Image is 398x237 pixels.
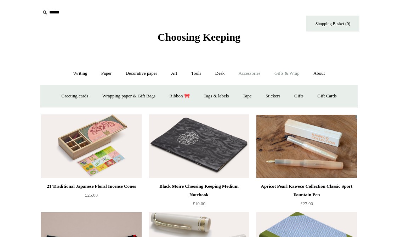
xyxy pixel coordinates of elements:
[288,87,310,106] a: Gifts
[259,87,287,106] a: Stickers
[41,114,142,178] img: 21 Traditional Japanese Floral Incense Cones
[55,87,95,106] a: Greeting cards
[258,182,355,199] div: Apricot Pearl Kaweco Collection Classic Sport Fountain Pen
[149,114,249,178] a: Black Moire Choosing Keeping Medium Notebook Black Moire Choosing Keeping Medium Notebook
[307,64,331,83] a: About
[256,182,357,211] a: Apricot Pearl Kaweco Collection Classic Sport Fountain Pen £27.00
[256,114,357,178] a: Apricot Pearl Kaweco Collection Classic Sport Fountain Pen Apricot Pearl Kaweco Collection Classi...
[193,201,205,206] span: £10.00
[306,16,359,32] a: Shopping Basket (0)
[268,64,306,83] a: Gifts & Wrap
[197,87,235,106] a: Tags & labels
[43,182,140,191] div: 21 Traditional Japanese Floral Incense Cones
[85,192,98,198] span: £25.00
[67,64,94,83] a: Writing
[149,114,249,178] img: Black Moire Choosing Keeping Medium Notebook
[95,64,118,83] a: Paper
[165,64,183,83] a: Art
[300,201,313,206] span: £27.00
[150,182,248,199] div: Black Moire Choosing Keeping Medium Notebook
[41,114,142,178] a: 21 Traditional Japanese Floral Incense Cones 21 Traditional Japanese Floral Incense Cones
[185,64,208,83] a: Tools
[158,37,240,42] a: Choosing Keeping
[209,64,231,83] a: Desk
[256,114,357,178] img: Apricot Pearl Kaweco Collection Classic Sport Fountain Pen
[41,182,142,211] a: 21 Traditional Japanese Floral Incense Cones £25.00
[237,87,258,106] a: Tape
[163,87,196,106] a: Ribbon 🎀
[96,87,162,106] a: Wrapping paper & Gift Bags
[311,87,343,106] a: Gift Cards
[149,182,249,211] a: Black Moire Choosing Keeping Medium Notebook £10.00
[158,31,240,43] span: Choosing Keeping
[232,64,267,83] a: Accessories
[119,64,164,83] a: Decorative paper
